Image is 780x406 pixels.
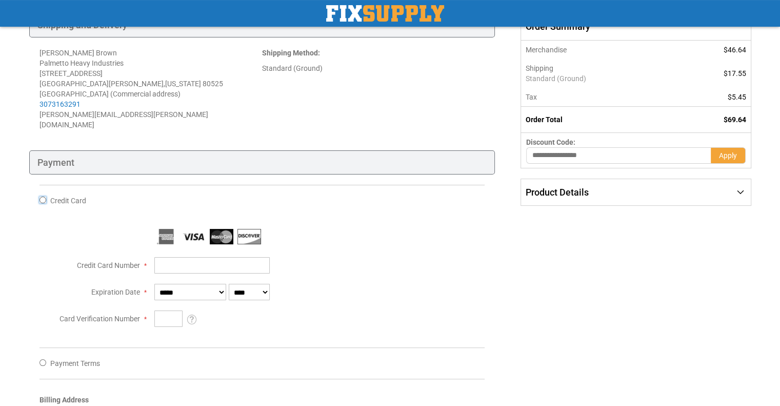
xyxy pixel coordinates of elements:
img: Fix Industrial Supply [326,5,444,22]
img: American Express [154,229,178,244]
span: Discount Code: [526,138,575,146]
span: Expiration Date [91,288,140,296]
address: [PERSON_NAME] Brown Palmetto Heavy Industries [STREET_ADDRESS] [GEOGRAPHIC_DATA][PERSON_NAME] , 8... [39,48,262,130]
span: [US_STATE] [165,80,201,88]
span: $5.45 [728,93,746,101]
span: Payment Terms [50,359,100,368]
span: Credit Card [50,197,86,205]
span: $69.64 [724,115,746,124]
span: Card Verification Number [59,315,140,323]
img: Visa [182,229,206,244]
img: Discover [237,229,261,244]
th: Merchandise [521,41,678,59]
span: Shipping Method [262,49,318,57]
a: 3073163291 [39,100,81,108]
span: Product Details [526,187,589,198]
th: Tax [521,88,678,107]
img: MasterCard [210,229,233,244]
button: Apply [711,147,746,164]
strong: : [262,49,320,57]
a: store logo [326,5,444,22]
div: Payment [29,150,495,175]
span: Credit Card Number [77,261,140,269]
span: Standard (Ground) [526,73,673,84]
span: [PERSON_NAME][EMAIL_ADDRESS][PERSON_NAME][DOMAIN_NAME] [39,110,208,129]
span: Shipping [526,64,553,72]
strong: Order Total [526,115,563,124]
span: Apply [719,151,737,160]
span: $17.55 [724,69,746,78]
div: Standard (Ground) [262,63,485,73]
span: $46.64 [724,46,746,54]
